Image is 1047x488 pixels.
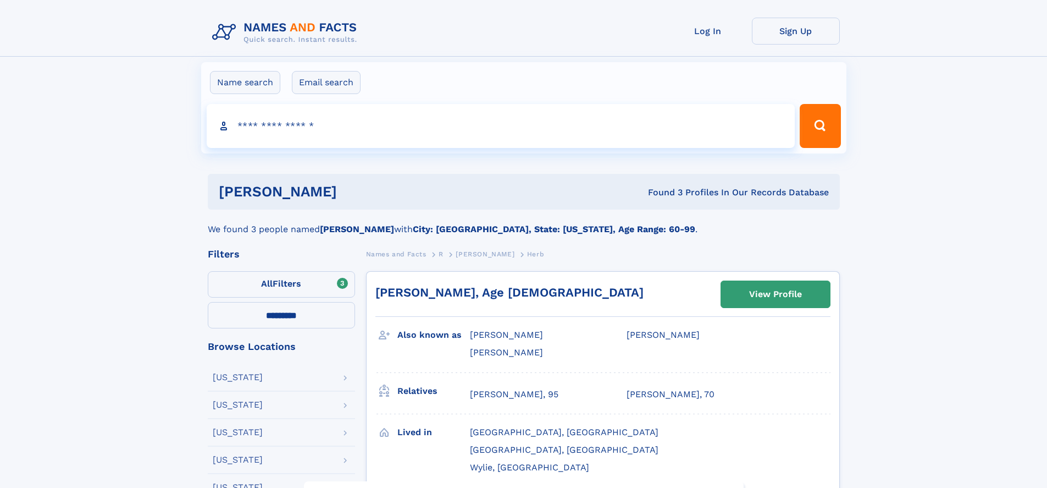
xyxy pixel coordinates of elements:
[208,271,355,298] label: Filters
[397,326,470,344] h3: Also known as
[492,187,829,199] div: Found 3 Profiles In Our Records Database
[664,18,752,45] a: Log In
[470,445,658,455] span: [GEOGRAPHIC_DATA], [GEOGRAPHIC_DATA]
[456,250,514,258] span: [PERSON_NAME]
[208,210,840,236] div: We found 3 people named with .
[213,456,263,464] div: [US_STATE]
[208,249,355,259] div: Filters
[721,281,830,308] a: View Profile
[527,250,544,258] span: Herb
[320,224,394,234] b: [PERSON_NAME]
[470,462,589,473] span: Wylie, [GEOGRAPHIC_DATA]
[439,250,444,258] span: R
[456,247,514,261] a: [PERSON_NAME]
[627,330,700,340] span: [PERSON_NAME]
[470,347,543,358] span: [PERSON_NAME]
[213,401,263,409] div: [US_STATE]
[208,18,366,47] img: Logo Names and Facts
[397,423,470,442] h3: Lived in
[800,104,840,148] button: Search Button
[213,373,263,382] div: [US_STATE]
[470,427,658,437] span: [GEOGRAPHIC_DATA], [GEOGRAPHIC_DATA]
[439,247,444,261] a: R
[470,388,558,401] a: [PERSON_NAME], 95
[292,71,361,94] label: Email search
[207,104,795,148] input: search input
[208,342,355,352] div: Browse Locations
[210,71,280,94] label: Name search
[261,278,273,289] span: All
[470,330,543,340] span: [PERSON_NAME]
[366,247,426,261] a: Names and Facts
[413,224,695,234] b: City: [GEOGRAPHIC_DATA], State: [US_STATE], Age Range: 60-99
[749,282,802,307] div: View Profile
[752,18,840,45] a: Sign Up
[627,388,714,401] a: [PERSON_NAME], 70
[219,185,492,199] h1: [PERSON_NAME]
[397,382,470,401] h3: Relatives
[375,286,644,299] a: [PERSON_NAME], Age [DEMOGRAPHIC_DATA]
[213,428,263,437] div: [US_STATE]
